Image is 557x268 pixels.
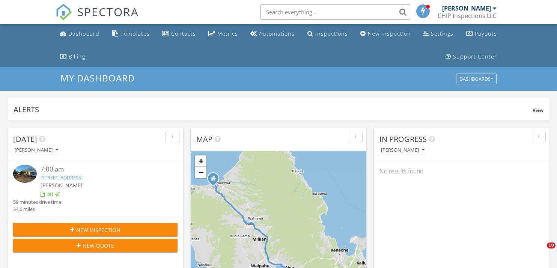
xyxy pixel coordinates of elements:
div: Settings [431,30,453,37]
a: New Inspection [357,27,414,41]
span: Map [196,134,212,144]
span: New Inspection [76,226,120,234]
div: [PERSON_NAME] [442,5,491,12]
div: Contacts [171,30,196,37]
button: [PERSON_NAME] [13,145,60,155]
button: [PERSON_NAME] [379,145,426,155]
span: New Quote [83,242,114,250]
span: [PERSON_NAME] [41,182,83,189]
div: Automations [259,30,295,37]
a: SPECTORA [56,10,139,26]
div: Support Center [453,53,497,60]
span: 10 [547,242,555,248]
a: Payouts [463,27,500,41]
div: 59 minutes drive time [13,199,61,206]
div: Templates [120,30,150,37]
button: Dashboards [456,74,497,84]
a: 7:00 am [STREET_ADDRESS] [PERSON_NAME] 59 minutes drive time 34.6 miles [13,165,178,213]
a: Support Center [443,50,500,64]
div: CHIP Inspections LLC [438,12,497,20]
span: [DATE] [13,134,37,144]
button: New Inspection [13,223,178,236]
div: P.O. Box 232, Waialua HI 96791 [213,178,218,183]
div: Metrics [217,30,238,37]
div: New Inspection [368,30,411,37]
iframe: Intercom live chat [531,242,549,260]
span: My Dashboard [60,72,135,84]
a: Metrics [205,27,241,41]
img: The Best Home Inspection Software - Spectora [56,4,72,20]
a: Billing [57,50,88,64]
a: Settings [420,27,456,41]
div: No results found [374,161,549,181]
a: Templates [109,27,153,41]
div: Inspections [315,30,348,37]
div: Billing [69,53,85,60]
span: View [533,107,543,113]
a: Contacts [159,27,199,41]
span: In Progress [379,134,427,144]
div: Payouts [475,30,497,37]
a: Automations (Basic) [247,27,298,41]
div: 7:00 am [41,165,164,174]
div: Dashboard [68,30,99,37]
div: [PERSON_NAME] [15,148,58,153]
a: Zoom in [195,155,206,167]
button: New Quote [13,239,178,252]
a: Inspections [304,27,351,41]
div: Dashboards [459,77,493,82]
div: [PERSON_NAME] [381,148,425,153]
a: [STREET_ADDRESS] [41,174,83,181]
div: 34.6 miles [13,206,61,213]
a: Dashboard [57,27,102,41]
a: Zoom out [195,167,206,178]
span: SPECTORA [77,4,139,20]
input: Search everything... [260,5,410,20]
div: Alerts [14,104,533,114]
img: 9372113%2Fcover_photos%2FbT2xqzmWDZuvB3jXLkYe%2Fsmall.jpg [13,165,37,182]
